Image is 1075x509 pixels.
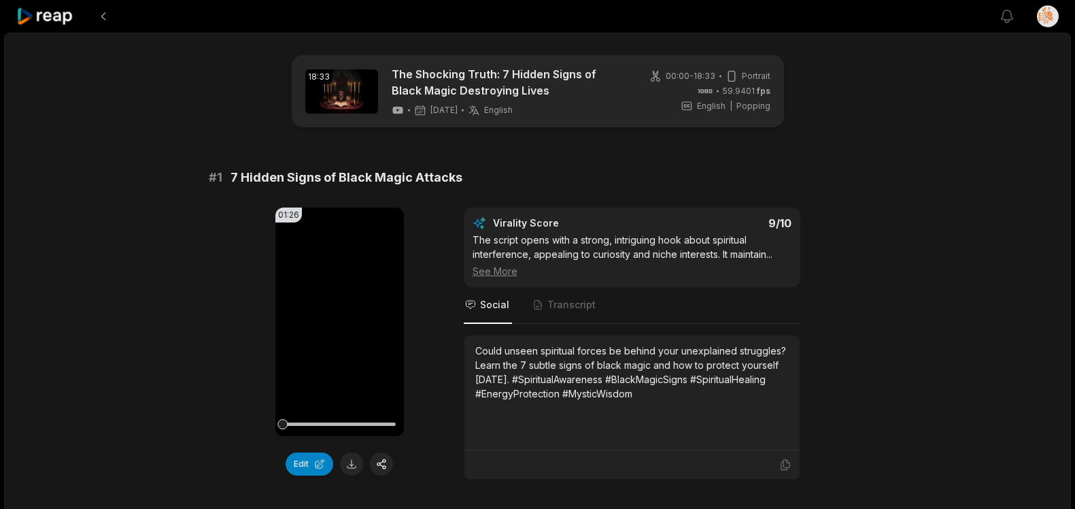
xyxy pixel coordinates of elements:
[697,100,726,112] span: English
[430,105,458,116] span: [DATE]
[645,216,791,230] div: 9 /10
[730,100,732,112] span: |
[723,85,770,97] span: 59.9401
[480,298,509,312] span: Social
[464,287,800,324] nav: Tabs
[547,298,596,312] span: Transcript
[275,208,404,436] video: Your browser does not support mp4 format.
[736,100,770,112] span: Popping
[493,216,639,230] div: Virality Score
[209,168,222,187] span: # 1
[666,70,715,82] span: 00:00 - 18:33
[742,70,770,82] span: Portrait
[1029,463,1061,495] iframe: Intercom live chat
[473,264,791,278] div: See More
[473,233,791,278] div: The script opens with a strong, intriguing hook about spiritual interference, appealing to curios...
[484,105,513,116] span: English
[392,66,626,99] a: The Shocking Truth: 7 Hidden Signs of Black Magic Destroying Lives
[757,86,770,96] span: fps
[286,453,333,476] button: Edit
[231,168,462,187] span: 7 Hidden Signs of Black Magic Attacks
[475,344,789,401] div: Could unseen spiritual forces be behind your unexplained struggles? Learn the 7 subtle signs of b...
